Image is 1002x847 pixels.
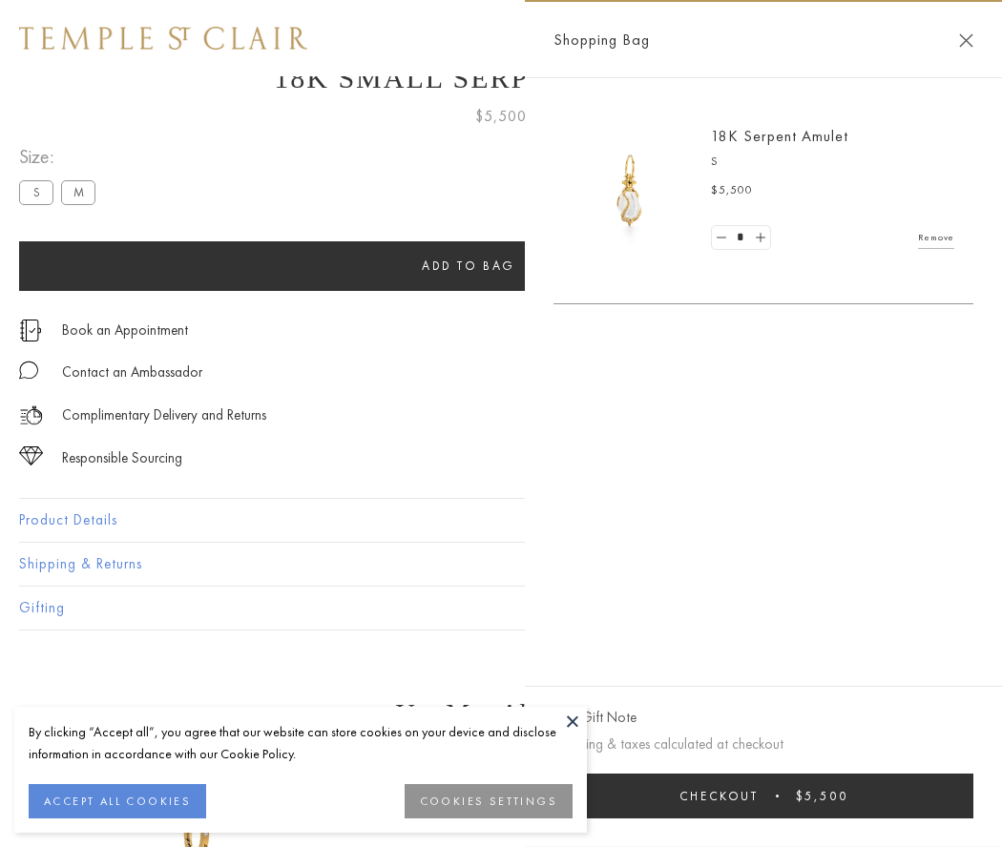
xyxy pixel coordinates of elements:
div: By clicking “Accept all”, you agree that our website can store cookies on your device and disclos... [29,721,573,765]
label: S [19,180,53,204]
button: Add Gift Note [553,706,637,730]
p: Shipping & taxes calculated at checkout [553,733,973,756]
img: icon_delivery.svg [19,403,43,427]
button: Add to bag [19,241,918,291]
span: $5,500 [711,181,753,200]
a: Set quantity to 0 [712,226,731,250]
button: Close Shopping Bag [959,33,973,48]
button: COOKIES SETTINGS [405,784,573,818]
label: M [61,180,95,204]
p: Complimentary Delivery and Returns [62,403,266,427]
span: $5,500 [796,788,848,804]
button: Shipping & Returns [19,543,983,586]
button: Product Details [19,499,983,542]
a: Set quantity to 2 [750,226,769,250]
div: Contact an Ambassador [62,361,202,384]
button: Checkout $5,500 [553,774,973,818]
span: Size: [19,141,103,173]
h3: You May Also Like [48,698,954,729]
span: Checkout [679,788,759,804]
a: Remove [918,227,954,248]
a: 18K Serpent Amulet [711,126,848,146]
h1: 18K Small Serpent Amulet [19,62,983,94]
img: P51836-E11SERPPV [573,134,687,248]
img: icon_appointment.svg [19,320,42,341]
span: $5,500 [475,104,527,129]
span: Add to bag [422,258,515,274]
a: Book an Appointment [62,320,188,341]
p: S [711,153,954,172]
span: Shopping Bag [553,28,650,52]
img: MessageIcon-01_2.svg [19,361,38,380]
img: icon_sourcing.svg [19,446,43,465]
button: ACCEPT ALL COOKIES [29,784,206,818]
img: Temple St. Clair [19,27,307,50]
div: Responsible Sourcing [62,446,182,470]
button: Gifting [19,587,983,630]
